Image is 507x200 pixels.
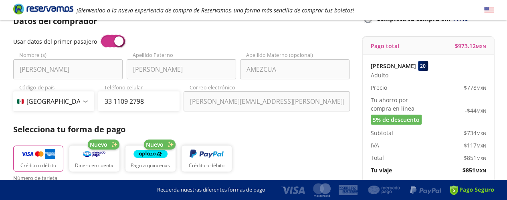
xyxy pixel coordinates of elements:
[13,3,73,17] a: Brand Logo
[464,141,486,149] span: $ 117
[69,145,119,172] button: Dinero en cuenta
[371,166,392,174] p: Tu viaje
[418,61,428,71] div: 20
[477,85,486,91] small: MXN
[477,130,486,136] small: MXN
[455,42,486,50] span: $ 973.12
[13,3,73,15] i: Brand Logo
[371,96,428,113] p: Tu ahorro por compra en línea
[477,108,486,114] small: MXN
[484,5,494,15] button: English
[240,59,349,79] input: Apellido Materno (opcional)
[125,145,176,172] button: Pago a quincenas
[371,71,388,79] span: Adulto
[13,145,63,172] button: Crédito o débito
[463,166,486,174] span: $ 851
[465,106,486,115] span: -$ 44
[189,162,224,169] p: Crédito o débito
[157,186,265,194] p: Recuerda nuestras diferentes formas de pago
[371,83,387,92] p: Precio
[464,154,486,162] span: $ 851
[475,168,486,174] small: MXN
[476,43,486,49] small: MXN
[182,145,232,172] button: Crédito o débito
[477,155,486,161] small: MXN
[371,154,384,162] p: Total
[371,42,399,50] p: Pago total
[13,176,350,183] span: Número de tarjeta
[146,140,164,149] span: Nuevo
[90,140,107,149] span: Nuevo
[131,162,170,169] p: Pago a quincenas
[20,162,56,169] p: Crédito o débito
[464,83,486,92] span: $ 778
[13,123,350,135] p: Selecciona tu forma de pago
[127,59,236,79] input: Apellido Paterno
[77,6,354,14] em: ¡Bienvenido a la nueva experiencia de compra de Reservamos, una forma más sencilla de comprar tus...
[477,143,486,149] small: MXN
[75,162,113,169] p: Dinero en cuenta
[13,38,97,45] span: Usar datos del primer pasajero
[371,141,379,149] p: IVA
[373,115,420,124] span: 5% de descuento
[371,62,416,70] p: [PERSON_NAME]
[371,129,393,137] p: Subtotal
[13,59,123,79] input: Nombre (s)
[13,15,350,27] p: Datos del comprador
[184,91,350,111] input: Correo electrónico
[98,91,180,111] input: Teléfono celular
[17,99,24,104] img: MX
[464,129,486,137] span: $ 734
